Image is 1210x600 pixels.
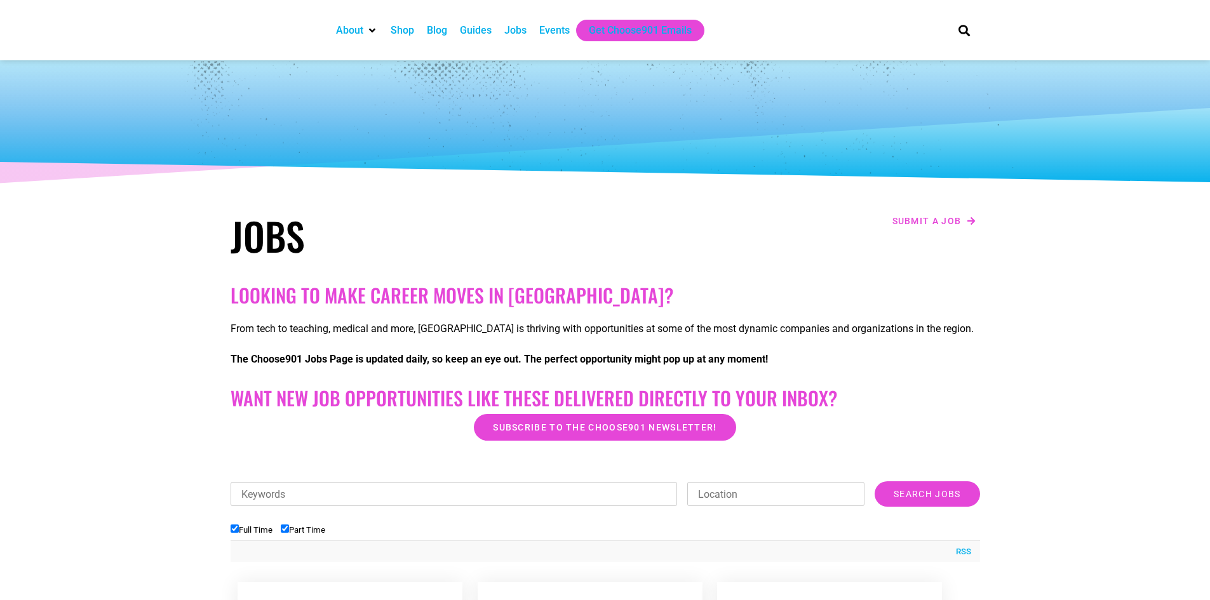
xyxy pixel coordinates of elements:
span: Submit a job [892,217,962,225]
a: About [336,23,363,38]
a: Blog [427,23,447,38]
p: From tech to teaching, medical and more, [GEOGRAPHIC_DATA] is thriving with opportunities at some... [231,321,980,337]
a: Subscribe to the Choose901 newsletter! [474,414,736,441]
a: Jobs [504,23,527,38]
input: Part Time [281,524,289,533]
strong: The Choose901 Jobs Page is updated daily, so keep an eye out. The perfect opportunity might pop u... [231,353,768,365]
h1: Jobs [231,213,599,258]
nav: Main nav [330,20,937,41]
input: Full Time [231,524,239,533]
h2: Looking to make career moves in [GEOGRAPHIC_DATA]? [231,284,980,307]
div: Search [953,20,974,41]
a: Submit a job [889,213,980,229]
div: About [330,20,384,41]
a: Get Choose901 Emails [589,23,692,38]
input: Keywords [231,482,678,506]
a: RSS [950,545,971,558]
label: Full Time [231,525,272,535]
h2: Want New Job Opportunities like these Delivered Directly to your Inbox? [231,387,980,410]
a: Events [539,23,570,38]
span: Subscribe to the Choose901 newsletter! [493,423,716,432]
a: Guides [460,23,492,38]
input: Search Jobs [875,481,979,507]
a: Shop [391,23,414,38]
input: Location [687,482,864,506]
label: Part Time [281,525,325,535]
